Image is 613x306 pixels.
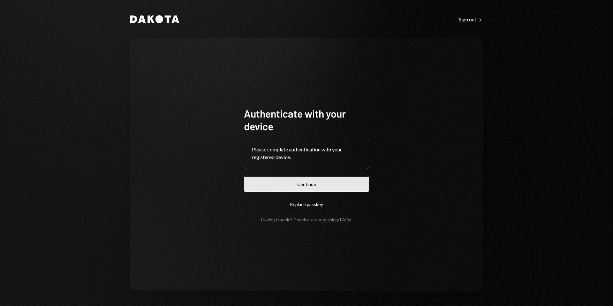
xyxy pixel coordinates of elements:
[244,107,369,133] h1: Authenticate with your device
[261,217,352,222] div: Having trouble? Check out our .
[323,217,351,223] a: passkey FAQs
[459,16,483,23] a: Sign out
[244,197,369,212] button: Replace passkey
[252,146,361,161] div: Please complete authentication with your registered device.
[244,177,369,192] button: Continue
